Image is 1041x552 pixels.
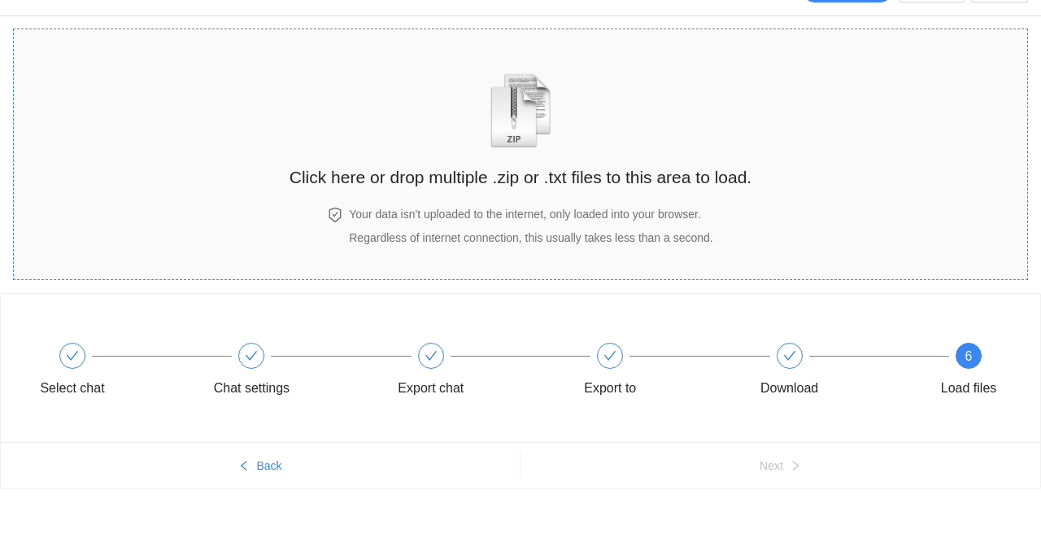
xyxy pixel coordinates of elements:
[66,349,79,362] span: check
[349,231,712,244] span: Regardless of internet connection, this usually takes less than a second.
[40,375,104,401] div: Select chat
[425,349,438,362] span: check
[1,453,520,479] button: leftBack
[214,375,290,401] div: Chat settings
[584,375,636,401] div: Export to
[398,375,464,401] div: Export chat
[921,343,1016,401] div: 6Load files
[483,73,559,148] img: zipOrTextIcon
[256,457,281,475] span: Back
[349,205,712,223] h4: Your data isn't uploaded to the internet, only loaded into your browser.
[290,164,751,191] h2: Click here or drop multiple .zip or .txt files to this area to load.
[245,349,258,362] span: check
[603,349,616,362] span: check
[520,453,1040,479] button: Nextright
[238,460,250,473] span: left
[204,343,383,401] div: Chat settings
[743,343,921,401] div: Download
[25,343,204,401] div: Select chat
[328,208,342,222] span: safety-certificate
[384,343,563,401] div: Export chat
[563,343,742,401] div: Export to
[783,349,796,362] span: check
[941,375,997,401] div: Load files
[760,375,818,401] div: Download
[965,349,973,363] span: 6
